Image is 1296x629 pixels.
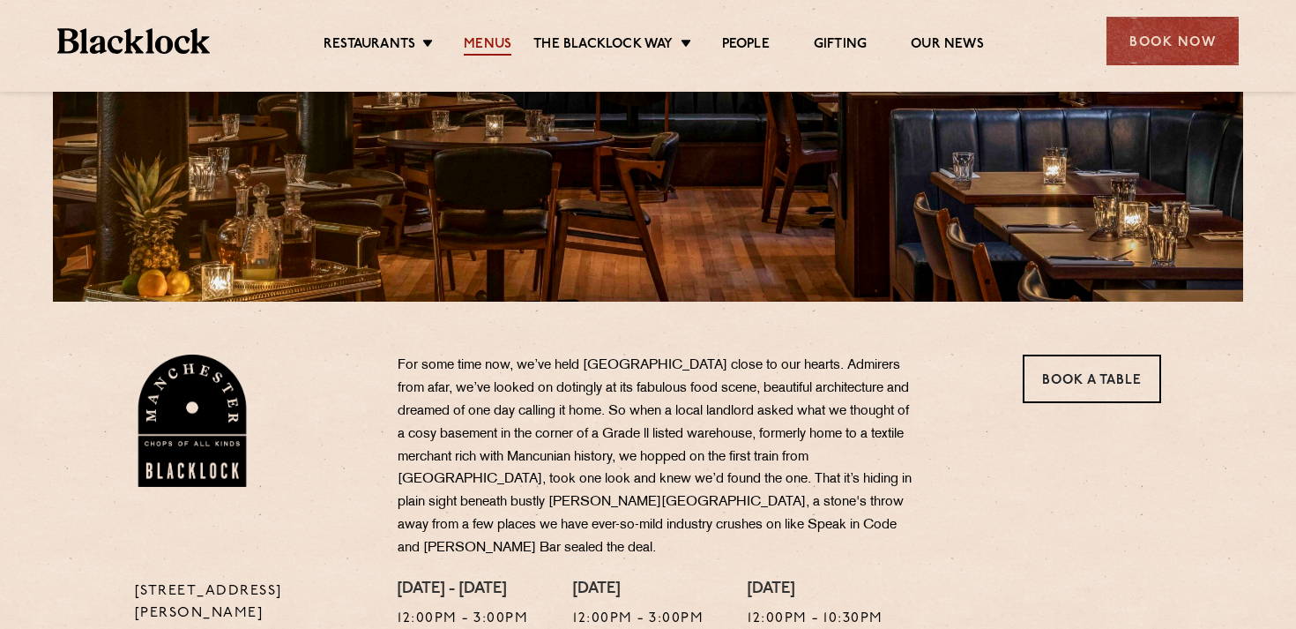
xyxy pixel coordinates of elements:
h4: [DATE] [573,580,704,600]
a: Book a Table [1023,355,1161,403]
a: Menus [464,36,511,56]
h4: [DATE] - [DATE] [398,580,529,600]
h4: [DATE] [748,580,883,600]
div: Book Now [1106,17,1239,65]
a: People [722,36,770,56]
p: For some time now, we’ve held [GEOGRAPHIC_DATA] close to our hearts. Admirers from afar, we’ve lo... [398,355,918,560]
img: BL_Textured_Logo-footer-cropped.svg [57,28,210,54]
a: Our News [911,36,984,56]
a: Gifting [814,36,867,56]
img: BL_Manchester_Logo-bleed.png [135,355,250,487]
a: The Blacklock Way [533,36,673,56]
a: Restaurants [324,36,415,56]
